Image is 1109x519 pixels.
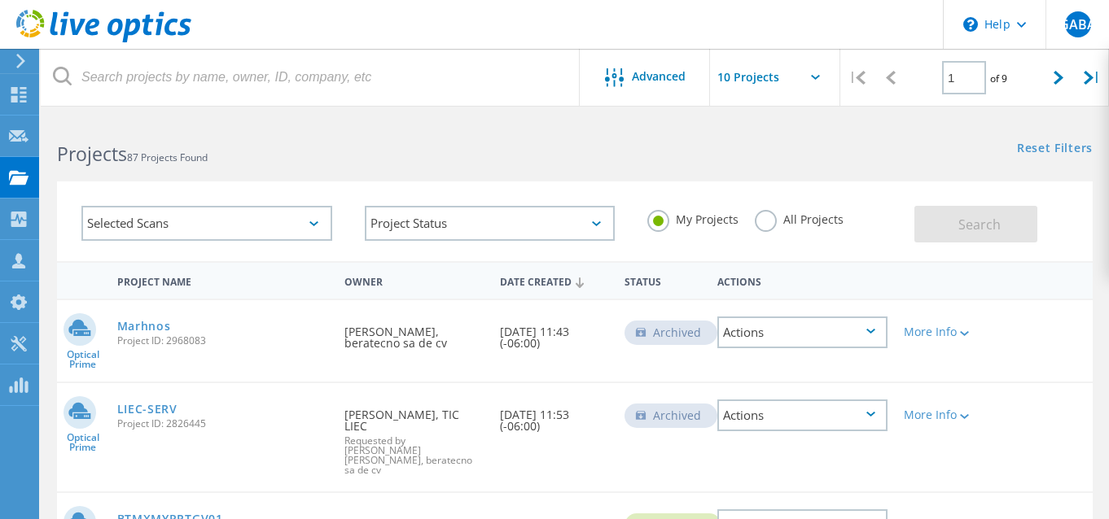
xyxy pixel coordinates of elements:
[336,265,492,295] div: Owner
[1076,49,1109,107] div: |
[717,399,888,431] div: Actions
[717,316,888,348] div: Actions
[963,17,978,32] svg: \n
[904,409,971,421] div: More Info
[904,326,971,338] div: More Info
[709,265,896,295] div: Actions
[840,49,874,107] div: |
[57,350,109,369] span: Optical Prime
[117,403,178,415] a: LIEC-SERV
[365,206,616,241] div: Project Status
[958,216,1001,233] span: Search
[492,265,616,296] div: Date Created
[344,436,484,475] span: Requested by [PERSON_NAME] [PERSON_NAME], beratecno sa de cv
[647,210,739,225] label: My Projects
[1059,18,1097,31] span: GABÁ
[117,321,171,332] a: Marhnos
[336,300,492,365] div: [PERSON_NAME], beratecno sa de cv
[41,49,581,106] input: Search projects by name, owner, ID, company, etc
[616,265,709,295] div: Status
[632,71,686,82] span: Advanced
[117,419,329,429] span: Project ID: 2826445
[117,336,329,346] span: Project ID: 2968083
[990,72,1007,85] span: of 9
[336,383,492,491] div: [PERSON_NAME], TIC LIEC
[1017,142,1093,156] a: Reset Filters
[109,265,337,295] div: Project Name
[914,206,1037,242] button: Search
[57,141,127,167] b: Projects
[127,150,208,164] span: 87 Projects Found
[16,34,191,46] a: Live Optics Dashboard
[625,321,717,345] div: Archived
[755,210,844,225] label: All Projects
[492,300,616,365] div: [DATE] 11:43 (-06:00)
[57,433,109,452] span: Optical Prime
[492,383,616,448] div: [DATE] 11:53 (-06:00)
[81,206,332,241] div: Selected Scans
[625,403,717,428] div: Archived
